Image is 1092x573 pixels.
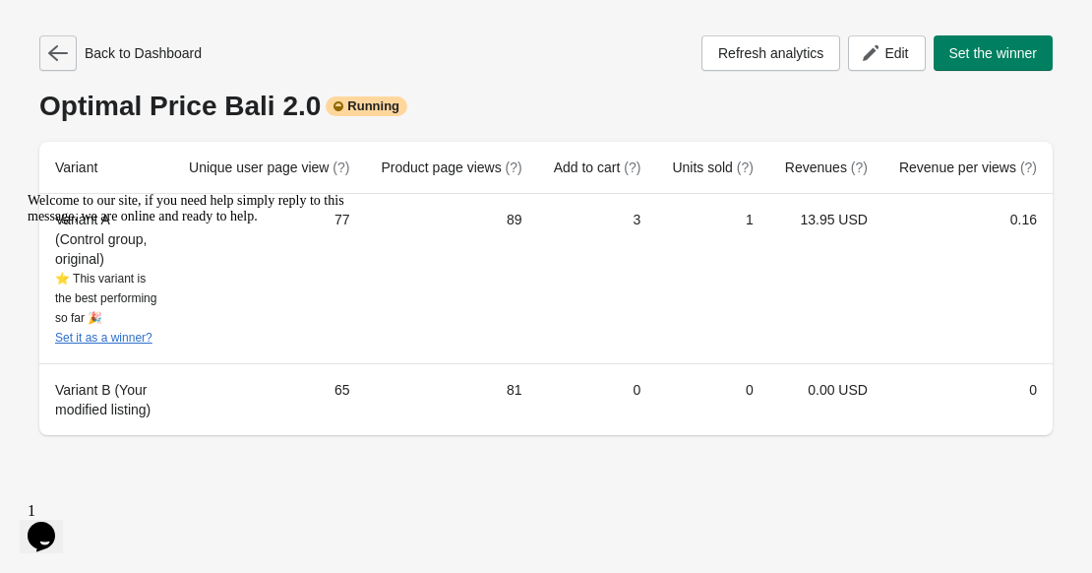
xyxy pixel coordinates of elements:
td: 0 [883,363,1053,435]
span: Units sold [672,159,753,175]
span: (?) [333,159,349,175]
td: 1 [656,194,768,363]
td: 0 [656,363,768,435]
td: 0 [538,363,657,435]
span: Revenues [785,159,868,175]
span: (?) [851,159,868,175]
td: 3 [538,194,657,363]
span: (?) [624,159,640,175]
span: (?) [1020,159,1037,175]
button: Edit [848,35,925,71]
td: 0.16 [883,194,1053,363]
div: Running [326,96,407,116]
span: (?) [506,159,522,175]
button: Set the winner [934,35,1054,71]
th: Variant [39,142,173,194]
span: Edit [884,45,908,61]
div: Back to Dashboard [39,35,202,71]
span: Product page views [381,159,521,175]
iframe: chat widget [20,494,83,553]
td: 81 [365,363,537,435]
span: Add to cart [554,159,641,175]
button: Refresh analytics [701,35,840,71]
td: 13.95 USD [769,194,883,363]
div: Welcome to our site, if you need help simply reply to this message, we are online and ready to help. [8,8,362,39]
span: Revenue per views [899,159,1037,175]
div: Optimal Price Bali 2.0 [39,91,1053,122]
span: Refresh analytics [718,45,823,61]
iframe: chat widget [20,185,374,484]
span: Unique user page view [189,159,349,175]
span: Welcome to our site, if you need help simply reply to this message, we are online and ready to help. [8,8,325,38]
span: (?) [737,159,754,175]
td: 0.00 USD [769,363,883,435]
td: 89 [365,194,537,363]
span: Set the winner [949,45,1038,61]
